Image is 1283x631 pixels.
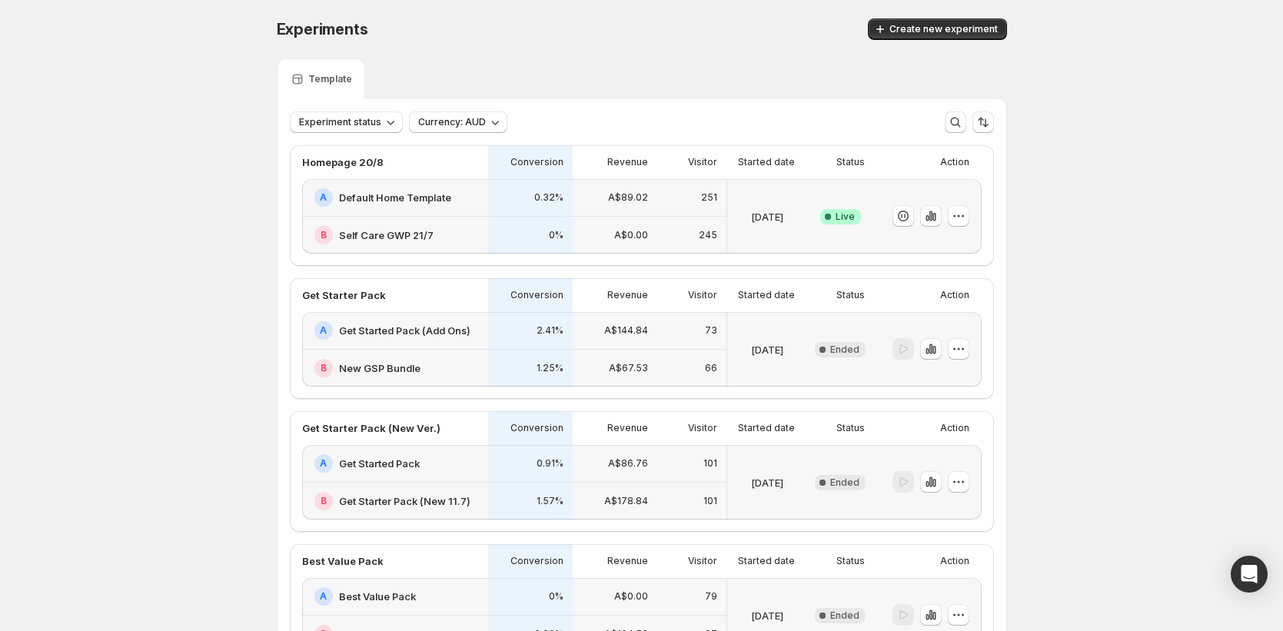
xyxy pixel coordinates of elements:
[972,111,994,133] button: Sort the results
[320,590,327,603] h2: A
[321,495,327,507] h2: B
[688,156,717,168] p: Visitor
[688,555,717,567] p: Visitor
[703,457,717,470] p: 101
[751,475,783,490] p: [DATE]
[607,289,648,301] p: Revenue
[940,289,969,301] p: Action
[609,362,648,374] p: A$67.53
[836,156,865,168] p: Status
[339,190,451,205] h2: Default Home Template
[751,342,783,357] p: [DATE]
[688,422,717,434] p: Visitor
[940,156,969,168] p: Action
[607,156,648,168] p: Revenue
[688,289,717,301] p: Visitor
[308,73,352,85] p: Template
[510,555,563,567] p: Conversion
[614,590,648,603] p: A$0.00
[418,116,486,128] span: Currency: AUD
[339,227,434,243] h2: Self Care GWP 21/7
[339,360,420,376] h2: New GSP Bundle
[738,289,795,301] p: Started date
[537,457,563,470] p: 0.91%
[1231,556,1268,593] div: Open Intercom Messenger
[705,324,717,337] p: 73
[549,229,563,241] p: 0%
[738,555,795,567] p: Started date
[537,324,563,337] p: 2.41%
[701,191,717,204] p: 251
[604,495,648,507] p: A$178.84
[889,23,998,35] span: Create new experiment
[339,323,470,338] h2: Get Started Pack (Add Ons)
[510,422,563,434] p: Conversion
[537,495,563,507] p: 1.57%
[830,609,859,622] span: Ended
[608,191,648,204] p: A$89.02
[751,608,783,623] p: [DATE]
[537,362,563,374] p: 1.25%
[339,456,420,471] h2: Get Started Pack
[830,344,859,356] span: Ended
[940,422,969,434] p: Action
[510,289,563,301] p: Conversion
[302,420,440,436] p: Get Starter Pack (New Ver.)
[299,116,381,128] span: Experiment status
[549,590,563,603] p: 0%
[699,229,717,241] p: 245
[302,553,384,569] p: Best Value Pack
[940,555,969,567] p: Action
[614,229,648,241] p: A$0.00
[277,20,368,38] span: Experiments
[836,422,865,434] p: Status
[836,555,865,567] p: Status
[738,156,795,168] p: Started date
[339,589,416,604] h2: Best Value Pack
[751,209,783,224] p: [DATE]
[830,477,859,489] span: Ended
[290,111,403,133] button: Experiment status
[510,156,563,168] p: Conversion
[320,191,327,204] h2: A
[321,229,327,241] h2: B
[339,493,470,509] h2: Get Starter Pack (New 11.7)
[705,362,717,374] p: 66
[302,154,384,170] p: Homepage 20/8
[836,289,865,301] p: Status
[738,422,795,434] p: Started date
[321,362,327,374] h2: B
[607,422,648,434] p: Revenue
[705,590,717,603] p: 79
[302,287,386,303] p: Get Starter Pack
[868,18,1007,40] button: Create new experiment
[607,555,648,567] p: Revenue
[409,111,507,133] button: Currency: AUD
[604,324,648,337] p: A$144.84
[608,457,648,470] p: A$86.76
[703,495,717,507] p: 101
[320,457,327,470] h2: A
[534,191,563,204] p: 0.32%
[836,211,855,223] span: Live
[320,324,327,337] h2: A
